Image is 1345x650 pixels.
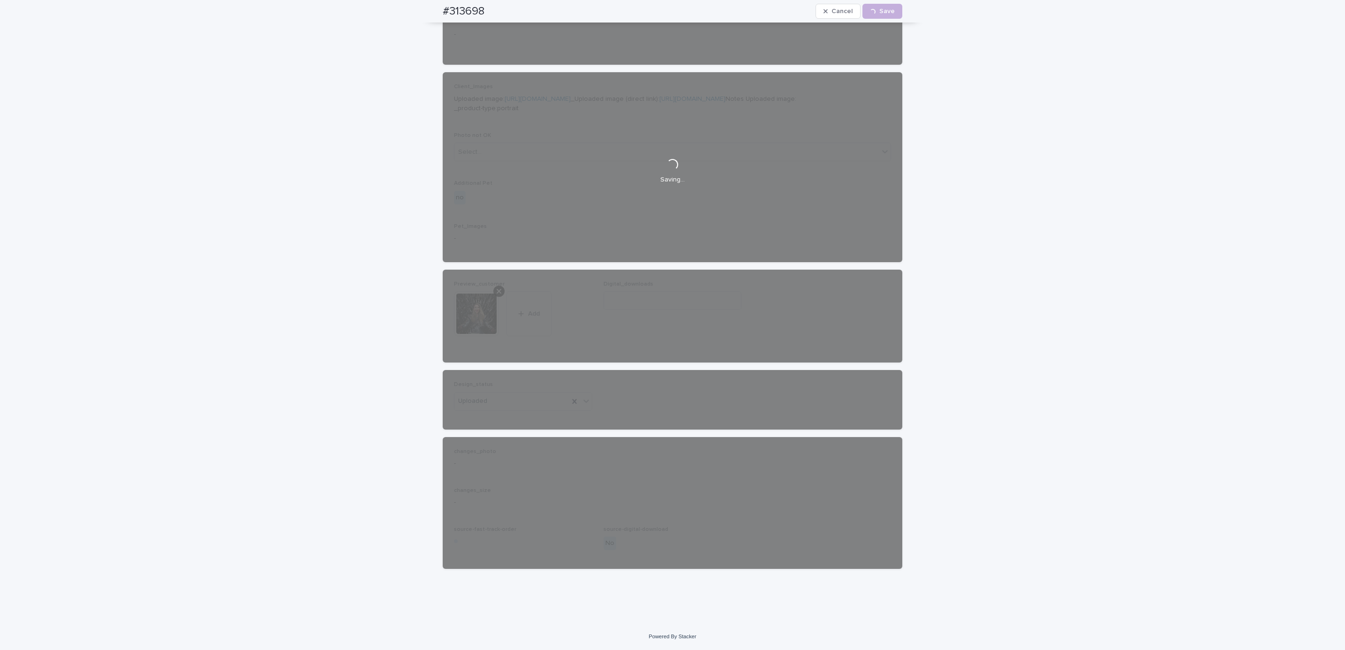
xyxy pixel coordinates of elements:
[816,4,861,19] button: Cancel
[831,8,853,15] span: Cancel
[649,634,696,639] a: Powered By Stacker
[443,5,484,18] h2: #313698
[660,176,685,184] p: Saving…
[879,8,895,15] span: Save
[862,4,902,19] button: Save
